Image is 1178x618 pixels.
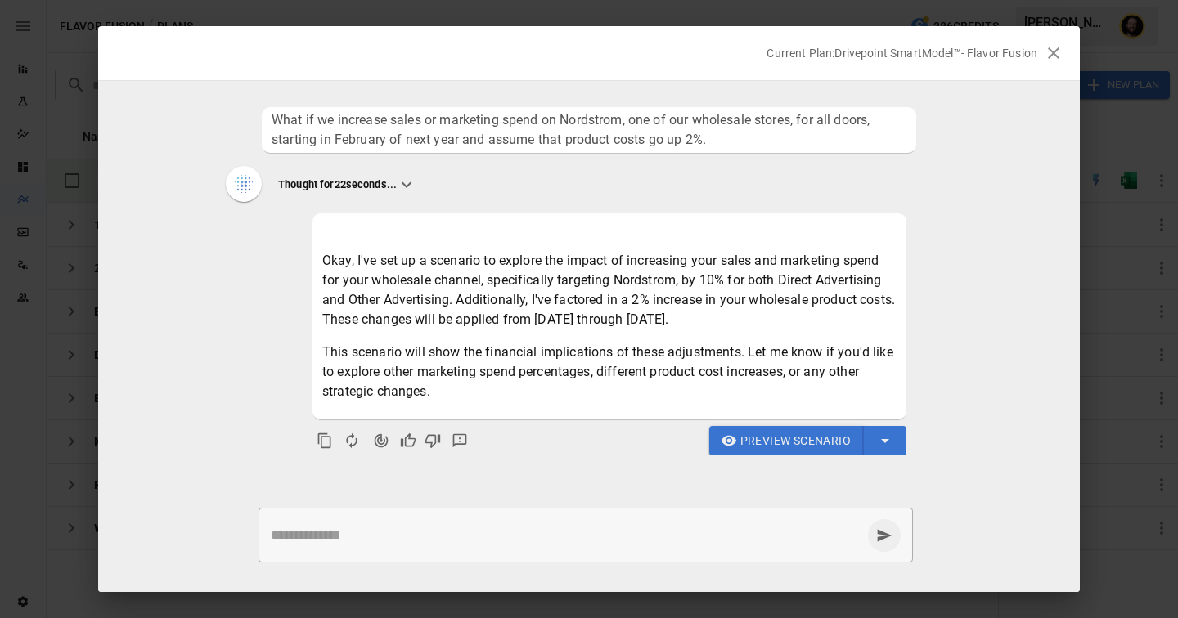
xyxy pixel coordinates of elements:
[420,428,445,453] button: Bad Response
[337,426,366,455] button: Regenerate Response
[740,431,851,451] span: Preview Scenario
[322,343,897,401] p: This scenario will show the financial implications of these adjustments. Let me know if you'd lik...
[767,45,1037,61] p: Current Plan: Drivepoint SmartModel™- Flavor Fusion
[396,428,420,453] button: Good Response
[709,426,865,455] button: Preview Scenario
[445,426,474,455] button: Detailed Feedback
[366,426,396,455] button: Agent Changes Data
[232,172,255,195] img: Thinking
[272,110,906,150] span: What if we increase sales or marketing spend on Nordstrom, one of our wholesale stores, for all d...
[278,177,397,192] p: Thought for 22 seconds...
[322,251,897,329] p: Okay, I've set up a scenario to explore the impact of increasing your sales and marketing spend f...
[312,428,337,453] button: Copy to clipboard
